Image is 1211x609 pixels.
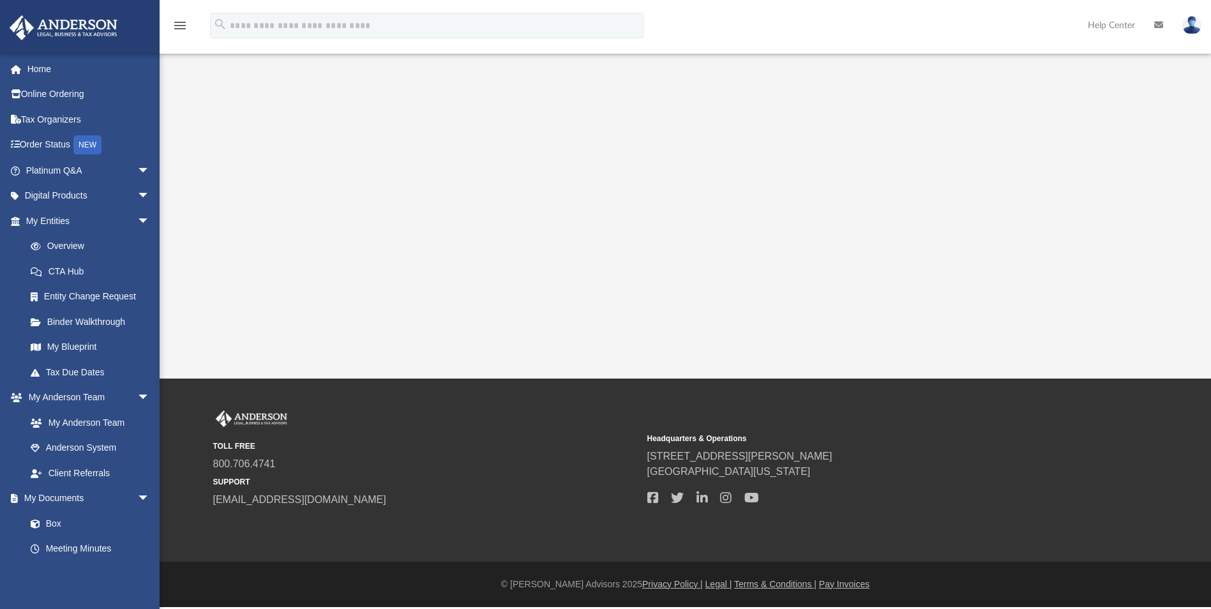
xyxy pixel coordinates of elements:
[172,24,188,33] a: menu
[647,433,1072,444] small: Headquarters & Operations
[18,259,169,284] a: CTA Hub
[18,284,169,310] a: Entity Change Request
[213,494,386,505] a: [EMAIL_ADDRESS][DOMAIN_NAME]
[734,579,816,589] a: Terms & Conditions |
[6,15,121,40] img: Anderson Advisors Platinum Portal
[18,536,163,562] a: Meeting Minutes
[9,385,163,410] a: My Anderson Teamarrow_drop_down
[137,486,163,512] span: arrow_drop_down
[9,132,169,158] a: Order StatusNEW
[160,578,1211,591] div: © [PERSON_NAME] Advisors 2025
[18,410,156,435] a: My Anderson Team
[137,183,163,209] span: arrow_drop_down
[9,82,169,107] a: Online Ordering
[9,158,169,183] a: Platinum Q&Aarrow_drop_down
[213,458,276,469] a: 800.706.4741
[18,309,169,335] a: Binder Walkthrough
[9,183,169,209] a: Digital Productsarrow_drop_down
[9,56,169,82] a: Home
[18,335,163,360] a: My Blueprint
[9,208,169,234] a: My Entitiesarrow_drop_down
[705,579,732,589] a: Legal |
[137,158,163,184] span: arrow_drop_down
[9,486,163,511] a: My Documentsarrow_drop_down
[213,440,638,452] small: TOLL FREE
[172,18,188,33] i: menu
[73,135,102,154] div: NEW
[18,234,169,259] a: Overview
[137,385,163,411] span: arrow_drop_down
[137,208,163,234] span: arrow_drop_down
[18,460,163,486] a: Client Referrals
[18,561,156,587] a: Forms Library
[642,579,703,589] a: Privacy Policy |
[18,511,156,536] a: Box
[213,476,638,488] small: SUPPORT
[18,359,169,385] a: Tax Due Dates
[647,451,832,462] a: [STREET_ADDRESS][PERSON_NAME]
[9,107,169,132] a: Tax Organizers
[213,17,227,31] i: search
[18,435,163,461] a: Anderson System
[213,410,290,427] img: Anderson Advisors Platinum Portal
[1182,16,1201,34] img: User Pic
[819,579,869,589] a: Pay Invoices
[647,466,811,477] a: [GEOGRAPHIC_DATA][US_STATE]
